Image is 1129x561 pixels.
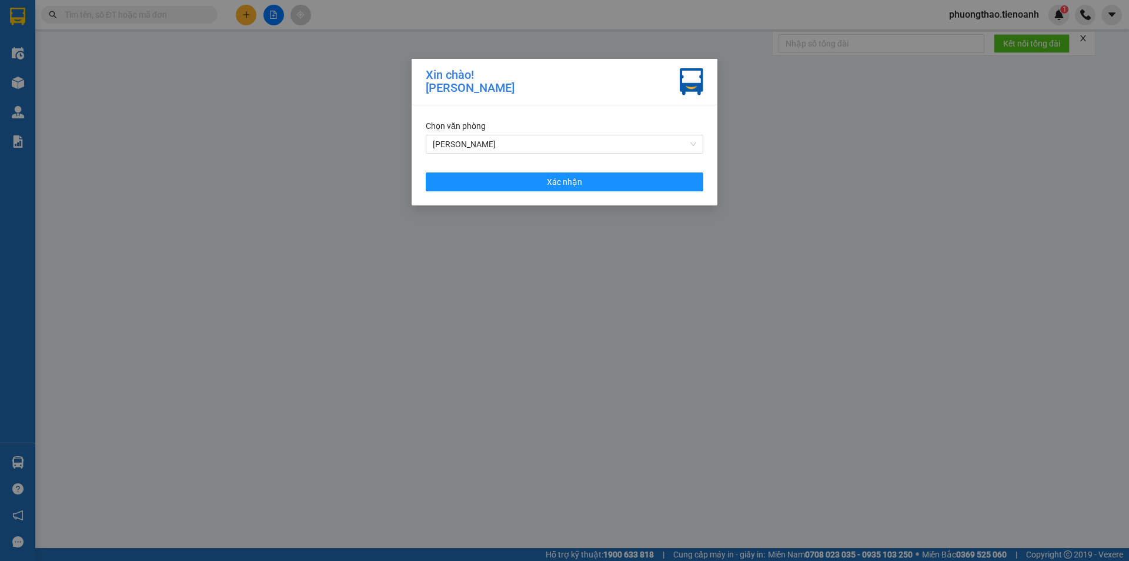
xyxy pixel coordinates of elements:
[433,135,696,153] span: Cư Kuin
[547,175,582,188] span: Xác nhận
[426,172,703,191] button: Xác nhận
[426,119,703,132] div: Chọn văn phòng
[426,68,515,95] div: Xin chào! [PERSON_NAME]
[680,68,703,95] img: vxr-icon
